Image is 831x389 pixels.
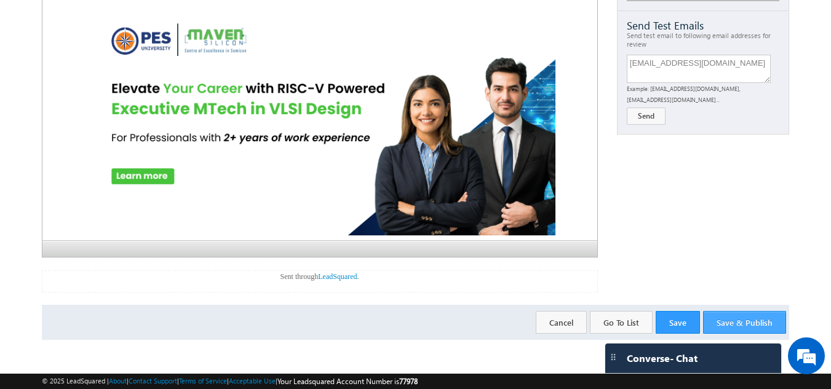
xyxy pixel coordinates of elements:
button: Cancel [536,311,587,334]
div: Chat with us now [64,65,207,81]
a: Terms of Service [179,377,227,385]
a: Acceptable Use [229,377,276,385]
button: Save & Publish [703,311,786,334]
span: Your Leadsquared Account Number is [277,377,418,386]
span: 77978 [399,377,418,386]
img: carter-drag [608,352,618,362]
button: Send [627,108,666,125]
span: © 2025 LeadSquared | | | | | [42,375,418,387]
div: Send test email to following email addresses for review [627,31,780,49]
img: d_60004797649_company_0_60004797649 [21,65,52,81]
div: Example: [EMAIL_ADDRESS][DOMAIN_NAME],[EMAIL_ADDRESS][DOMAIN_NAME]... [627,83,780,105]
div: Send Test Emails [627,20,780,31]
span: Converse - Chat [627,353,698,364]
a: About [109,377,127,385]
em: Start Chat [167,302,223,318]
a: Contact Support [129,377,177,385]
div: Minimize live chat window [202,6,231,36]
img: Executive MTech VLSI Design [42,8,513,243]
a: LeadSquared [318,272,357,281]
textarea: Type your message and hit 'Enter' [16,114,225,291]
p: Sent through . [42,271,597,282]
button: Go To List [590,311,653,334]
button: Save [656,311,700,334]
